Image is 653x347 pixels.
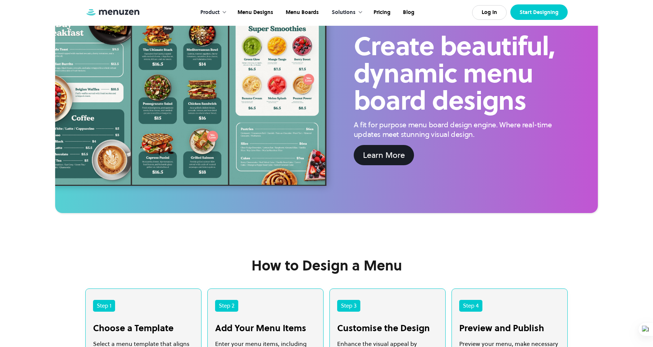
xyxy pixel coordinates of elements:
[332,8,356,17] div: Solutions
[337,300,360,312] div: Step 3
[396,1,420,24] a: Blog
[193,1,231,24] div: Product
[459,300,482,312] div: Step 4
[231,1,279,24] a: Menu Designs
[354,33,571,114] h2: Create beautiful, dynamic menu board designs
[324,1,367,24] div: Solutions
[472,5,507,20] a: Log In
[215,300,238,312] div: Step 2
[510,4,568,20] a: Start Designing
[459,323,560,334] h3: Preview and Publish
[279,1,324,24] a: Menu Boards
[251,257,402,274] h2: How to Design a Menu
[93,323,194,334] h3: Choose a Template
[354,120,571,139] div: A fit for purpose menu board design engine. Where real-time updates meet stunning visual design.
[337,323,438,334] h3: Customise the Design
[200,8,220,17] div: Product
[93,300,115,312] div: Step 1
[363,149,405,161] div: Learn More
[354,145,414,165] a: Learn More
[367,1,396,24] a: Pricing
[215,323,316,334] h3: Add Your Menu Items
